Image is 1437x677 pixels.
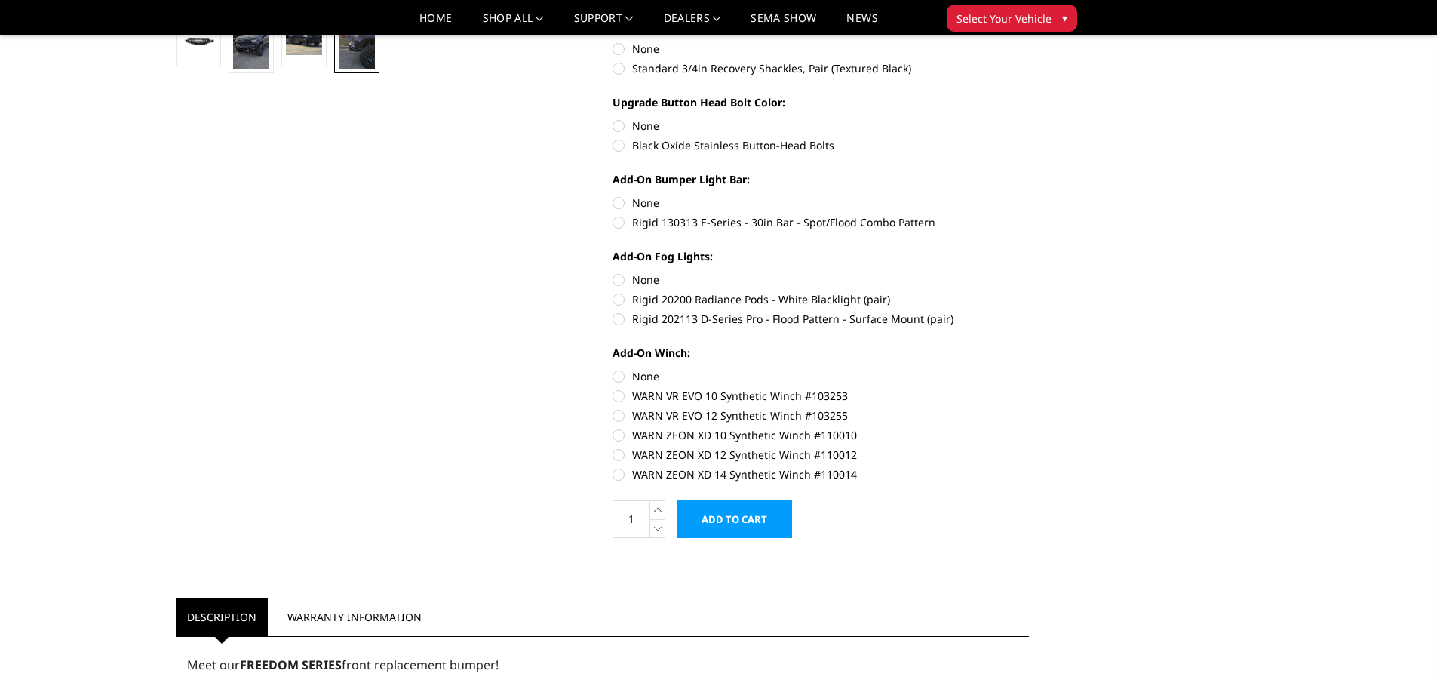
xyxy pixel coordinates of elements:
label: Add-On Fog Lights: [613,248,1029,264]
a: Description [176,598,268,636]
input: Add to Cart [677,500,792,538]
label: None [613,195,1029,211]
label: Black Oxide Stainless Button-Head Bolts [613,137,1029,153]
a: SEMA Show [751,13,816,35]
label: WARN VR EVO 12 Synthetic Winch #103255 [613,408,1029,423]
label: Upgrade Button Head Bolt Color: [613,94,1029,110]
img: 2022-2025 Chevrolet Silverado 1500 - Freedom Series - Base Front Bumper (winch mount) [286,27,322,54]
label: Rigid 130313 E-Series - 30in Bar - Spot/Flood Combo Pattern [613,214,1029,230]
label: Add-On Bumper Light Bar: [613,171,1029,187]
label: Rigid 20200 Radiance Pods - White Blacklight (pair) [613,291,1029,307]
a: shop all [483,13,544,35]
label: None [613,118,1029,134]
label: Add-On Winch: [613,345,1029,361]
label: None [613,272,1029,288]
label: WARN ZEON XD 10 Synthetic Winch #110010 [613,427,1029,443]
a: News [846,13,877,35]
span: ▾ [1062,10,1067,26]
label: WARN ZEON XD 14 Synthetic Winch #110014 [613,466,1029,482]
a: Support [574,13,634,35]
label: None [613,368,1029,384]
label: Standard 3/4in Recovery Shackles, Pair (Textured Black) [613,60,1029,76]
iframe: Chat Widget [1362,605,1437,677]
span: Meet our front replacement bumper! [187,657,499,673]
label: WARN VR EVO 10 Synthetic Winch #103253 [613,388,1029,404]
a: Warranty Information [276,598,433,636]
a: Home [419,13,452,35]
img: 2022-2025 Chevrolet Silverado 1500 - Freedom Series - Base Front Bumper (winch mount) [339,20,375,69]
span: Select Your Vehicle [956,11,1052,26]
label: None [613,41,1029,57]
label: Rigid 202113 D-Series Pro - Flood Pattern - Surface Mount (pair) [613,311,1029,327]
img: 2022-2025 Chevrolet Silverado 1500 - Freedom Series - Base Front Bumper (winch mount) [180,31,216,51]
label: WARN ZEON XD 12 Synthetic Winch #110012 [613,447,1029,463]
a: Dealers [664,13,721,35]
strong: FREEDOM SERIES [240,657,342,673]
button: Select Your Vehicle [947,5,1077,32]
img: 2022-2025 Chevrolet Silverado 1500 - Freedom Series - Base Front Bumper (winch mount) [233,20,269,69]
